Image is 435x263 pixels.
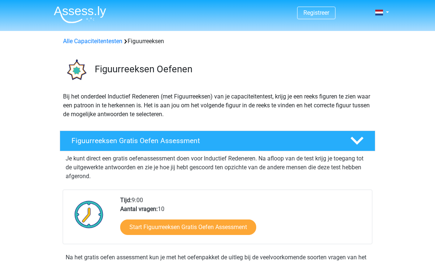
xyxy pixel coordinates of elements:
[54,6,106,23] img: Assessly
[95,63,369,75] h3: Figuurreeksen Oefenen
[72,136,338,145] h4: Figuurreeksen Gratis Oefen Assessment
[120,219,256,235] a: Start Figuurreeksen Gratis Oefen Assessment
[63,92,372,119] p: Bij het onderdeel Inductief Redeneren (met Figuurreeksen) van je capaciteitentest, krijg je een r...
[70,196,108,233] img: Klok
[115,196,372,244] div: 9:00 10
[63,38,122,45] a: Alle Capaciteitentesten
[57,131,378,151] a: Figuurreeksen Gratis Oefen Assessment
[303,9,329,16] a: Registreer
[60,55,91,86] img: figuurreeksen
[66,154,369,181] p: Je kunt direct een gratis oefenassessment doen voor Inductief Redeneren. Na afloop van de test kr...
[60,37,375,46] div: Figuurreeksen
[120,197,132,204] b: Tijd:
[120,205,158,212] b: Aantal vragen:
